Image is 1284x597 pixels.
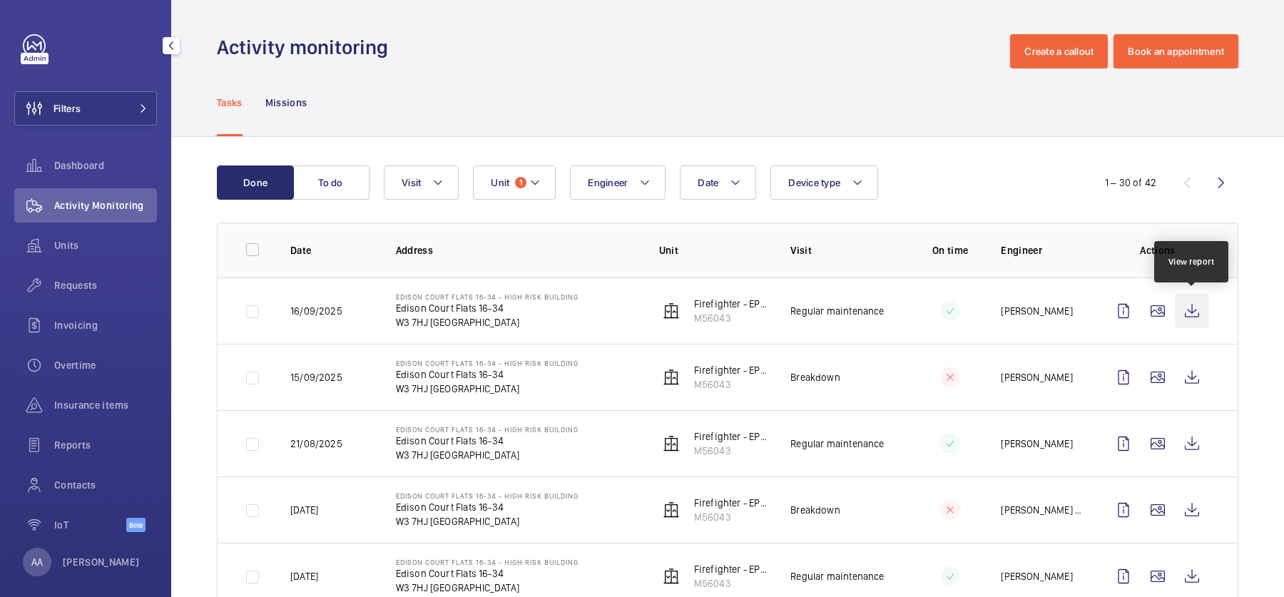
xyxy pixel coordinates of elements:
p: W3 7HJ [GEOGRAPHIC_DATA] [396,581,579,595]
p: [PERSON_NAME] [1001,437,1072,451]
span: Unit [491,177,509,188]
p: Tasks [217,96,243,110]
span: Filters [53,101,81,116]
p: Regular maintenance [790,437,884,451]
p: Edison Court Flats 16-34 [396,566,579,581]
p: Visit [790,243,900,257]
p: Regular maintenance [790,304,884,318]
img: elevator.svg [663,501,680,519]
img: elevator.svg [663,435,680,452]
button: Device type [770,165,878,200]
p: Unit [659,243,768,257]
p: W3 7HJ [GEOGRAPHIC_DATA] [396,514,579,529]
button: Done [217,165,294,200]
p: [PERSON_NAME] [1001,370,1072,384]
p: Missions [265,96,307,110]
p: Firefighter - EPL No 2 Flats 16-34 schn euro [694,429,768,444]
p: Edison Court Flats 16-34 [396,434,579,448]
p: Address [396,243,636,257]
p: [DATE] [290,569,318,583]
span: Insurance items [54,398,157,412]
p: [PERSON_NAME] [63,555,140,569]
button: Book an appointment [1114,34,1238,68]
p: AA [31,555,43,569]
p: W3 7HJ [GEOGRAPHIC_DATA] [396,382,579,396]
img: elevator.svg [663,302,680,320]
span: Overtime [54,358,157,372]
p: Firefighter - EPL No 2 Flats 16-34 schn euro [694,363,768,377]
p: Actions [1106,243,1209,257]
p: Firefighter - EPL No 2 Flats 16-34 schn euro [694,496,768,510]
p: M56043 [694,510,768,524]
button: Visit [384,165,459,200]
span: Device type [788,177,840,188]
p: Edison Court Flats 16-34 - High Risk Building [396,359,579,367]
p: M56043 [694,444,768,458]
button: To do [292,165,370,200]
p: W3 7HJ [GEOGRAPHIC_DATA] [396,315,579,330]
h1: Activity monitoring [217,34,397,61]
p: Edison Court Flats 16-34 - High Risk Building [396,558,579,566]
p: 16/09/2025 [290,304,342,318]
span: Reports [54,438,157,452]
span: Visit [402,177,421,188]
p: Edison Court Flats 16-34 - High Risk Building [396,292,579,301]
button: Filters [14,91,157,126]
span: Units [54,238,157,252]
p: W3 7HJ [GEOGRAPHIC_DATA] [396,448,579,462]
span: Date [698,177,718,188]
span: Requests [54,278,157,292]
button: Unit1 [473,165,556,200]
span: Activity Monitoring [54,198,157,213]
p: Breakdown [790,370,840,384]
p: Firefighter - EPL No 2 Flats 16-34 schn euro [694,562,768,576]
button: Engineer [570,165,666,200]
p: On time [922,243,979,257]
span: 1 [515,177,526,188]
p: Date [290,243,373,257]
p: [DATE] [290,503,318,517]
button: Create a callout [1010,34,1108,68]
p: Edison Court Flats 16-34 - High Risk Building [396,491,579,500]
span: Dashboard [54,158,157,173]
p: Edison Court Flats 16-34 [396,500,579,514]
div: View report [1168,255,1215,268]
p: Breakdown [790,503,840,517]
p: Edison Court Flats 16-34 [396,301,579,315]
p: [PERSON_NAME] [PERSON_NAME] [1001,503,1084,517]
span: Engineer [588,177,628,188]
span: Contacts [54,478,157,492]
p: 15/09/2025 [290,370,342,384]
p: [PERSON_NAME] [1001,569,1072,583]
p: Engineer [1001,243,1084,257]
p: [PERSON_NAME] [1001,304,1072,318]
span: IoT [54,518,126,532]
img: elevator.svg [663,369,680,386]
img: elevator.svg [663,568,680,585]
p: Firefighter - EPL No 2 Flats 16-34 schn euro [694,297,768,311]
div: 1 – 30 of 42 [1105,175,1156,190]
p: M56043 [694,576,768,591]
p: 21/08/2025 [290,437,342,451]
p: M56043 [694,311,768,325]
p: Edison Court Flats 16-34 - High Risk Building [396,425,579,434]
p: Regular maintenance [790,569,884,583]
button: Date [680,165,756,200]
p: M56043 [694,377,768,392]
span: Beta [126,518,146,532]
span: Invoicing [54,318,157,332]
p: Edison Court Flats 16-34 [396,367,579,382]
